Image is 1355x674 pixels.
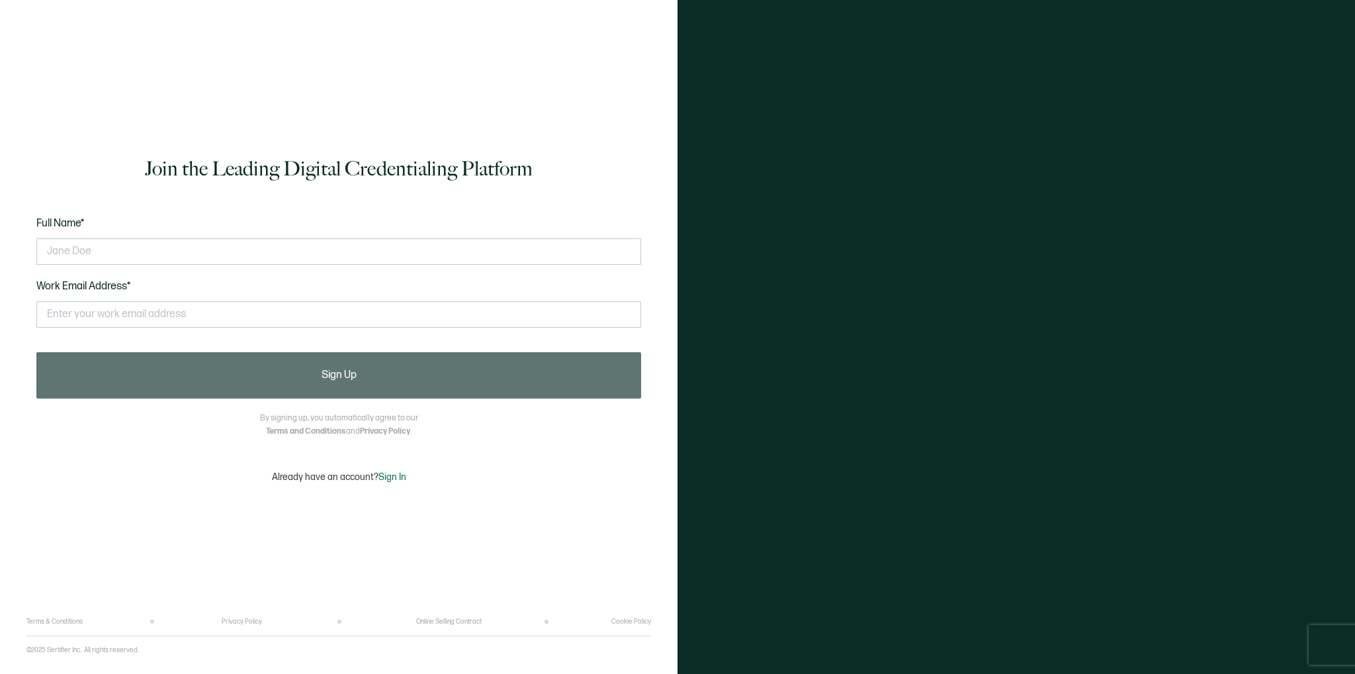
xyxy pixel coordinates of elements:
[36,352,641,399] button: Sign Up
[26,618,83,626] a: Terms & Conditions
[272,471,406,483] p: Already have an account?
[36,238,641,265] input: Jane Doe
[36,301,641,328] input: Enter your work email address
[266,426,346,436] a: Terms and Conditions
[36,280,131,293] span: Work Email Address*
[378,471,406,483] span: Sign In
[416,618,482,626] a: Online Selling Contract
[36,217,85,230] span: Full Name*
[260,412,418,438] p: By signing up, you automatically agree to our and .
[222,618,262,626] a: Privacy Policy
[360,426,410,436] a: Privacy Policy
[611,618,651,626] a: Cookie Policy
[322,370,357,381] span: Sign Up
[26,646,139,654] p: ©2025 Sertifier Inc.. All rights reserved.
[145,156,533,182] h1: Join the Leading Digital Credentialing Platform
